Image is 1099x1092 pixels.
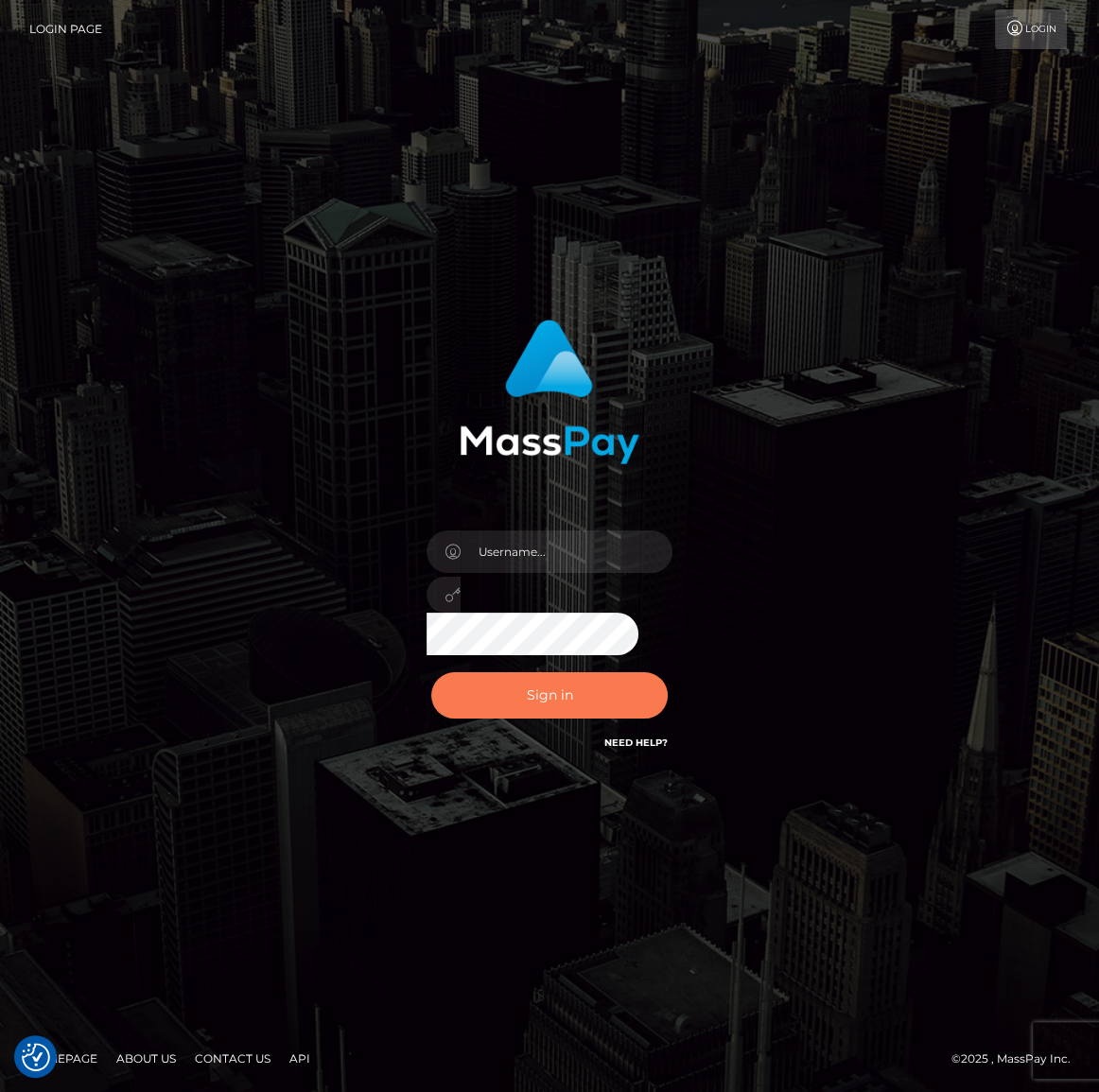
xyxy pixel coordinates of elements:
[22,1043,50,1071] button: Consent Preferences
[187,1044,278,1073] a: Contact Us
[995,9,1067,49] a: Login
[109,1044,183,1073] a: About Us
[951,1049,1085,1069] div: © 2025 , MassPay Inc.
[460,320,639,464] img: MassPay Login
[604,737,668,749] a: Need Help?
[22,1043,50,1071] img: Revisit consent button
[29,9,102,49] a: Login Page
[461,530,672,573] input: Username...
[21,1044,105,1073] a: Homepage
[282,1044,318,1073] a: API
[431,672,668,719] button: Sign in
